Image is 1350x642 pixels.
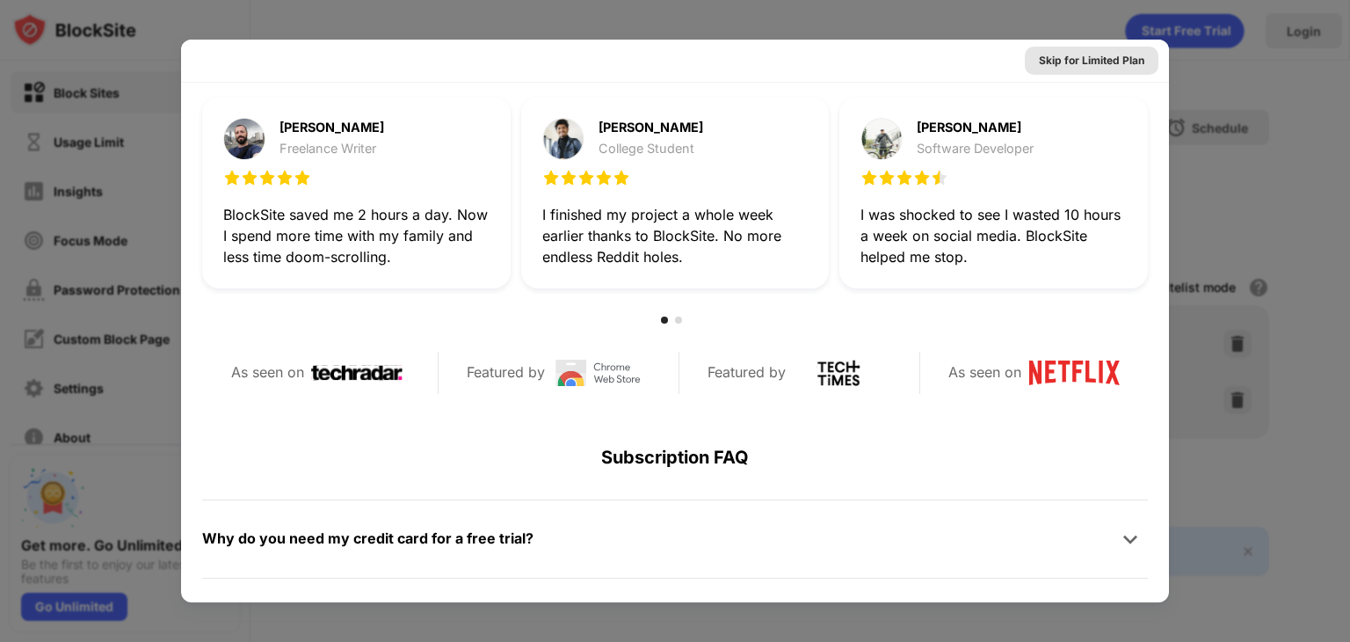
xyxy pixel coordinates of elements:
[279,121,384,134] div: [PERSON_NAME]
[1039,52,1144,69] div: Skip for Limited Plan
[917,142,1034,156] div: Software Developer
[599,121,703,134] div: [PERSON_NAME]
[231,360,304,385] div: As seen on
[577,169,595,186] img: star
[860,204,1127,267] div: I was shocked to see I wasted 10 hours a week on social media. BlockSite helped me stop.
[542,204,809,267] div: I finished my project a whole week earlier thanks to BlockSite. No more endless Reddit holes.
[223,204,490,267] div: BlockSite saved me 2 hours a day. Now I spend more time with my family and less time doom-scrolling.
[542,118,584,160] img: testimonial-purchase-2.jpg
[258,169,276,186] img: star
[948,360,1021,385] div: As seen on
[793,360,884,386] img: tech-times
[613,169,630,186] img: star
[467,360,545,385] div: Featured by
[241,169,258,186] img: star
[896,169,913,186] img: star
[542,169,560,186] img: star
[708,360,786,385] div: Featured by
[860,169,878,186] img: star
[202,526,533,551] div: Why do you need my credit card for a free trial?
[878,169,896,186] img: star
[276,169,294,186] img: star
[294,169,311,186] img: star
[223,169,241,186] img: star
[223,118,265,160] img: testimonial-purchase-1.jpg
[599,142,703,156] div: College Student
[279,142,384,156] div: Freelance Writer
[1028,360,1120,386] img: netflix-logo
[917,121,1034,134] div: [PERSON_NAME]
[552,360,643,386] img: chrome-web-store-logo
[595,169,613,186] img: star
[860,118,903,160] img: testimonial-purchase-3.jpg
[913,169,931,186] img: star
[202,415,1148,500] div: Subscription FAQ
[931,169,948,186] img: star
[560,169,577,186] img: star
[311,360,403,386] img: techradar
